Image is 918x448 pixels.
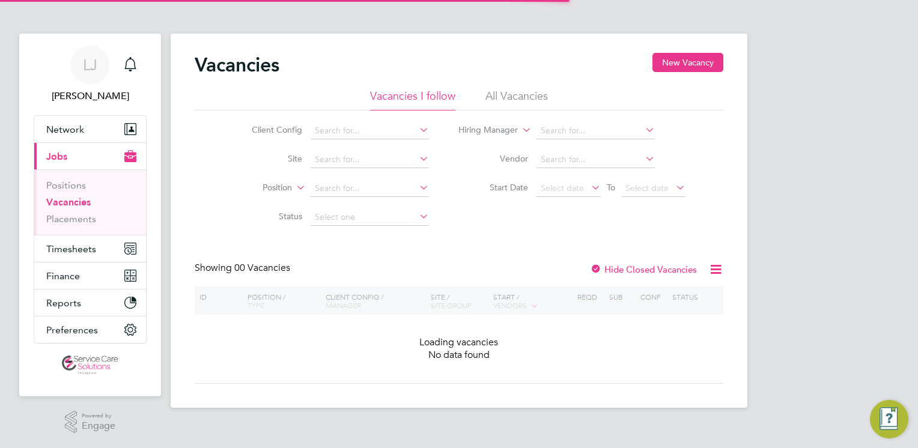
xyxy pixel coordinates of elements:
span: Jobs [46,151,67,162]
div: Jobs [34,169,146,235]
a: Go to home page [34,356,147,375]
a: Powered byEngage [65,411,116,434]
button: Engage Resource Center [870,400,908,438]
input: Search for... [311,123,429,139]
span: Select date [541,183,584,193]
label: Status [233,211,302,222]
span: 00 Vacancies [234,262,290,274]
button: Finance [34,262,146,289]
a: Placements [46,213,96,225]
input: Select one [311,209,429,226]
span: Lucy Jolley [34,89,147,103]
span: Timesheets [46,243,96,255]
label: Start Date [459,182,528,193]
span: Powered by [82,411,115,421]
label: Position [223,182,292,194]
label: Hide Closed Vacancies [590,264,697,275]
input: Search for... [311,180,429,197]
img: servicecare-logo-retina.png [62,356,118,375]
input: Search for... [311,151,429,168]
button: Jobs [34,143,146,169]
span: Reports [46,297,81,309]
button: Reports [34,289,146,316]
nav: Main navigation [19,34,161,396]
label: Client Config [233,124,302,135]
span: Select date [625,183,669,193]
li: Vacancies I follow [370,89,455,110]
span: Network [46,124,84,135]
a: Positions [46,180,86,191]
input: Search for... [537,123,655,139]
span: Preferences [46,324,98,336]
label: Site [233,153,302,164]
input: Search for... [537,151,655,168]
h2: Vacancies [195,53,279,77]
span: Engage [82,421,115,431]
span: Finance [46,270,80,282]
a: LJ[PERSON_NAME] [34,46,147,103]
li: All Vacancies [485,89,548,110]
label: Vendor [459,153,528,164]
div: Showing [195,262,293,274]
button: Timesheets [34,235,146,262]
button: Preferences [34,316,146,343]
button: New Vacancy [652,53,723,72]
span: To [603,180,619,195]
span: LJ [83,57,97,73]
label: Hiring Manager [449,124,518,136]
a: Vacancies [46,196,91,208]
button: Network [34,116,146,142]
